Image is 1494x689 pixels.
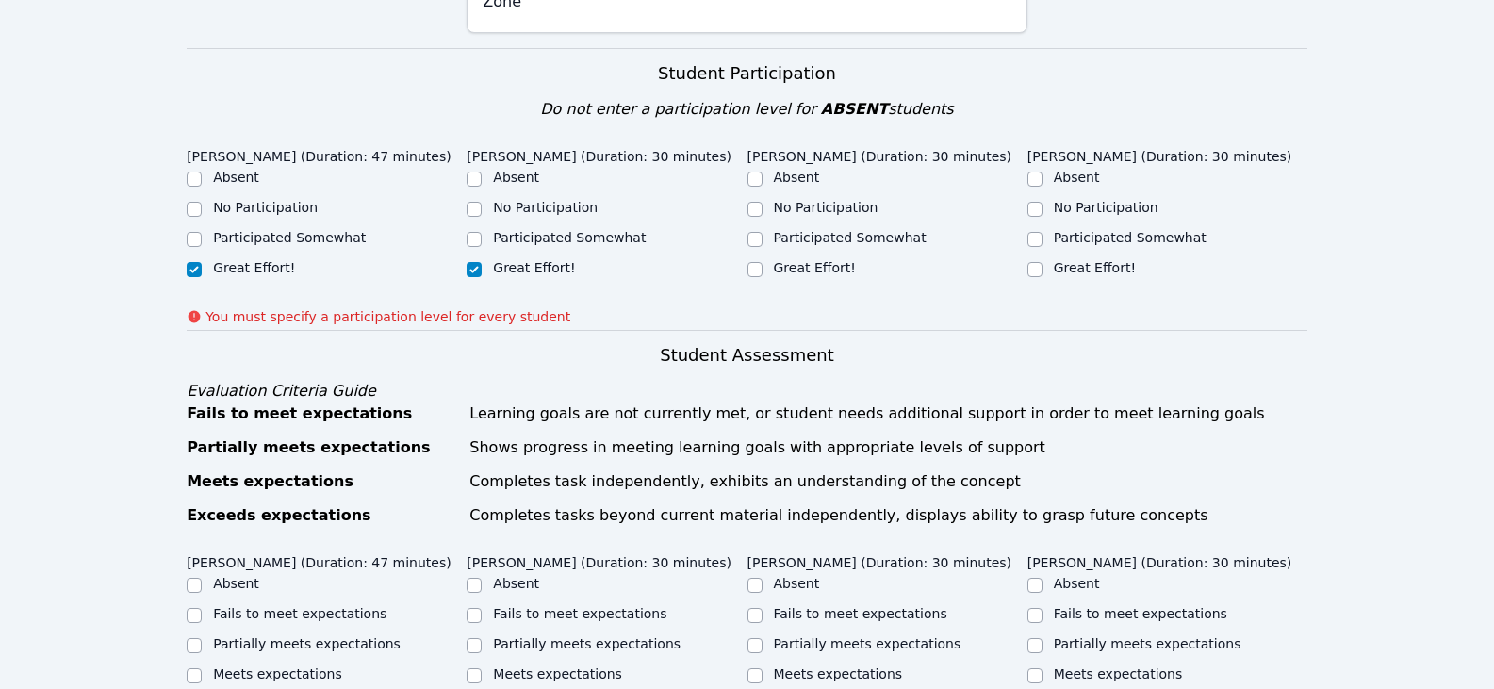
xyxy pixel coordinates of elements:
[1027,546,1292,574] legend: [PERSON_NAME] (Duration: 30 minutes)
[187,342,1307,369] h3: Student Assessment
[493,230,646,245] label: Participated Somewhat
[1054,576,1100,591] label: Absent
[213,606,386,621] label: Fails to meet expectations
[821,100,888,118] span: ABSENT
[1054,200,1158,215] label: No Participation
[213,260,295,275] label: Great Effort!
[1054,170,1100,185] label: Absent
[213,230,366,245] label: Participated Somewhat
[1054,636,1241,651] label: Partially meets expectations
[493,260,575,275] label: Great Effort!
[187,139,451,168] legend: [PERSON_NAME] (Duration: 47 minutes)
[187,60,1307,87] h3: Student Participation
[467,139,731,168] legend: [PERSON_NAME] (Duration: 30 minutes)
[493,170,539,185] label: Absent
[213,200,318,215] label: No Participation
[213,576,259,591] label: Absent
[747,546,1012,574] legend: [PERSON_NAME] (Duration: 30 minutes)
[469,402,1307,425] div: Learning goals are not currently met, or student needs additional support in order to meet learni...
[774,606,947,621] label: Fails to meet expectations
[1054,260,1136,275] label: Great Effort!
[493,636,681,651] label: Partially meets expectations
[1054,606,1227,621] label: Fails to meet expectations
[469,470,1307,493] div: Completes task independently, exhibits an understanding of the concept
[747,139,1012,168] legend: [PERSON_NAME] (Duration: 30 minutes)
[469,436,1307,459] div: Shows progress in meeting learning goals with appropriate levels of support
[187,470,458,493] div: Meets expectations
[213,170,259,185] label: Absent
[774,200,878,215] label: No Participation
[1027,139,1292,168] legend: [PERSON_NAME] (Duration: 30 minutes)
[774,230,927,245] label: Participated Somewhat
[187,402,458,425] div: Fails to meet expectations
[205,307,570,326] p: You must specify a participation level for every student
[774,260,856,275] label: Great Effort!
[187,436,458,459] div: Partially meets expectations
[213,666,342,681] label: Meets expectations
[493,666,622,681] label: Meets expectations
[187,504,458,527] div: Exceeds expectations
[469,504,1307,527] div: Completes tasks beyond current material independently, displays ability to grasp future concepts
[774,666,903,681] label: Meets expectations
[493,606,666,621] label: Fails to meet expectations
[1054,666,1183,681] label: Meets expectations
[187,98,1307,121] div: Do not enter a participation level for students
[774,576,820,591] label: Absent
[774,636,961,651] label: Partially meets expectations
[493,576,539,591] label: Absent
[187,380,1307,402] div: Evaluation Criteria Guide
[493,200,598,215] label: No Participation
[213,636,401,651] label: Partially meets expectations
[467,546,731,574] legend: [PERSON_NAME] (Duration: 30 minutes)
[1054,230,1207,245] label: Participated Somewhat
[187,546,451,574] legend: [PERSON_NAME] (Duration: 47 minutes)
[774,170,820,185] label: Absent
